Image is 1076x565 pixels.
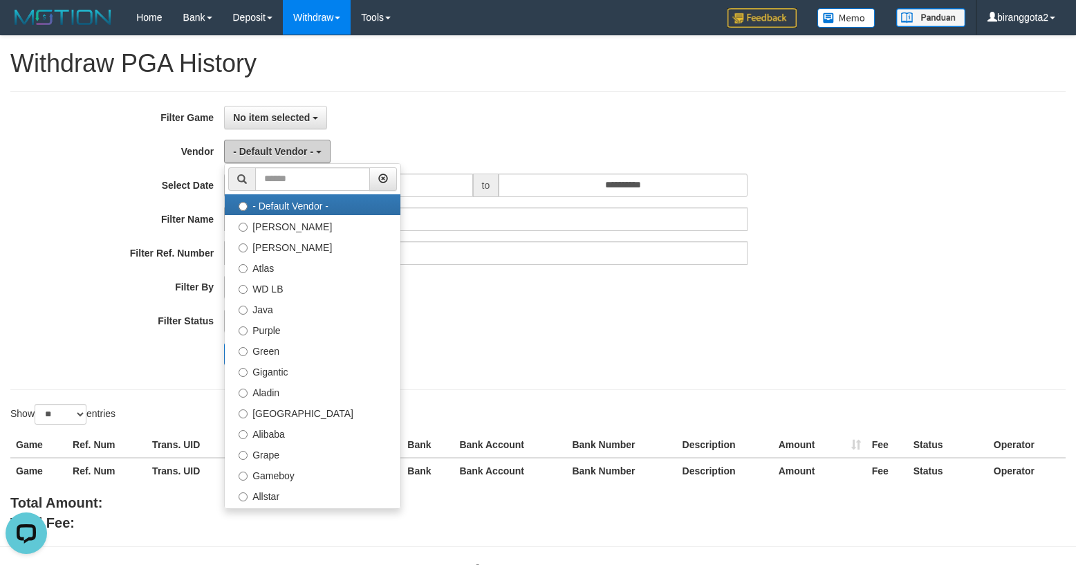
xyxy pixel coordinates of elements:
img: Feedback.jpg [727,8,797,28]
label: [PERSON_NAME] [225,236,400,257]
th: Operator [988,432,1066,458]
th: Amount [773,432,866,458]
b: Total Amount: [10,495,102,510]
input: Java [239,306,248,315]
label: Gigantic [225,360,400,381]
label: Alibaba [225,423,400,443]
input: Purple [239,326,248,335]
th: Bank [402,458,454,483]
input: Green [239,347,248,356]
span: - Default Vendor - [233,146,313,157]
img: panduan.png [896,8,965,27]
input: [GEOGRAPHIC_DATA] [239,409,248,418]
input: Grape [239,451,248,460]
th: Amount [773,458,866,483]
img: Button%20Memo.svg [817,8,875,28]
label: Java [225,298,400,319]
input: Gigantic [239,368,248,377]
label: Show entries [10,404,115,425]
input: Aladin [239,389,248,398]
input: WD LB [239,285,248,294]
input: Allstar [239,492,248,501]
span: No item selected [233,112,310,123]
th: Bank Number [566,432,676,458]
th: Status [908,432,988,458]
th: Bank [402,432,454,458]
th: Ref. Num [67,432,147,458]
th: Trans. UID [147,432,234,458]
input: Gameboy [239,472,248,481]
th: Fee [866,458,908,483]
img: MOTION_logo.png [10,7,115,28]
th: Bank Number [566,458,676,483]
label: [GEOGRAPHIC_DATA] [225,402,400,423]
button: - Default Vendor - [224,140,331,163]
label: Green [225,340,400,360]
label: Gameboy [225,464,400,485]
input: [PERSON_NAME] [239,243,248,252]
th: Bank Account [454,432,566,458]
label: WD LB [225,277,400,298]
label: Purple [225,319,400,340]
select: Showentries [35,404,86,425]
label: - Default Vendor - [225,194,400,215]
input: [PERSON_NAME] [239,223,248,232]
th: Game [10,432,67,458]
th: Fee [866,432,908,458]
h1: Withdraw PGA History [10,50,1066,77]
label: Atlas [225,257,400,277]
input: Atlas [239,264,248,273]
th: Description [677,458,773,483]
span: to [473,174,499,197]
th: Trans. UID [147,458,234,483]
th: Operator [988,458,1066,483]
th: Game [10,458,67,483]
th: Description [677,432,773,458]
button: Open LiveChat chat widget [6,6,47,47]
th: Ref. Num [67,458,147,483]
input: Alibaba [239,430,248,439]
label: Allstar [225,485,400,506]
label: [PERSON_NAME] [225,215,400,236]
button: No item selected [224,106,327,129]
input: - Default Vendor - [239,202,248,211]
label: Grape [225,443,400,464]
label: Xtr [225,506,400,526]
th: Status [908,458,988,483]
label: Aladin [225,381,400,402]
th: Bank Account [454,458,566,483]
